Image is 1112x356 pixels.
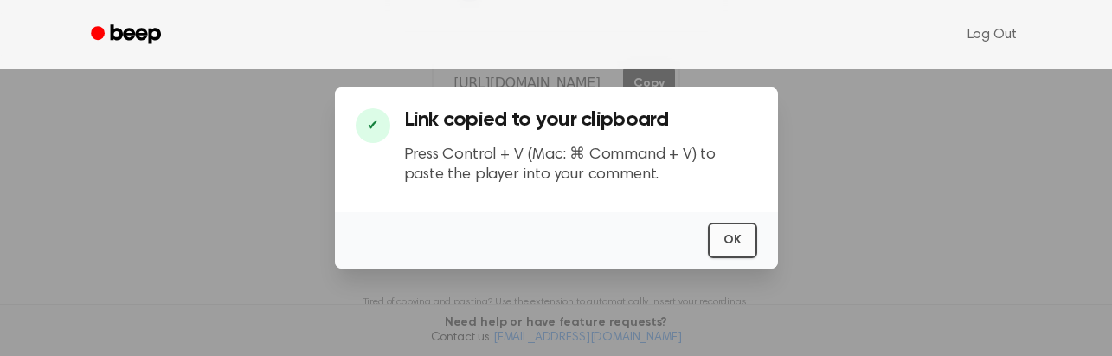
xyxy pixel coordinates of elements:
a: Log Out [950,14,1034,55]
h3: Link copied to your clipboard [404,108,757,132]
p: Press Control + V (Mac: ⌘ Command + V) to paste the player into your comment. [404,146,757,184]
div: ✔ [356,108,390,143]
a: Beep [79,18,177,52]
button: OK [708,223,757,258]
